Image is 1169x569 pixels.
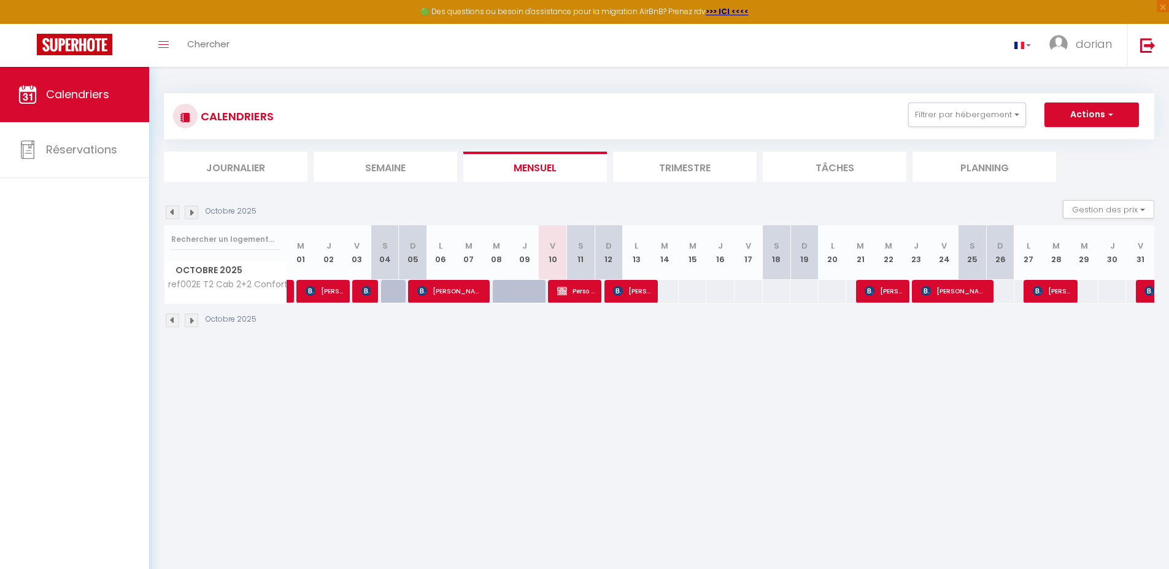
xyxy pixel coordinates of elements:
abbr: M [857,240,864,252]
th: 20 [819,225,847,280]
button: Actions [1044,103,1139,127]
abbr: M [297,240,304,252]
p: Octobre 2025 [206,206,257,217]
th: 08 [483,225,511,280]
th: 21 [846,225,874,280]
li: Semaine [314,152,457,182]
p: Octobre 2025 [206,314,257,325]
th: 22 [874,225,903,280]
li: Journalier [164,152,307,182]
abbr: J [522,240,527,252]
th: 16 [706,225,735,280]
img: logout [1140,37,1155,53]
abbr: L [635,240,638,252]
abbr: D [801,240,808,252]
abbr: S [970,240,975,252]
th: 10 [539,225,567,280]
span: [PERSON_NAME] [417,279,483,303]
th: 12 [595,225,623,280]
abbr: J [718,240,723,252]
abbr: M [689,240,696,252]
abbr: J [914,240,919,252]
abbr: V [1138,240,1143,252]
span: dorian [1076,36,1112,52]
li: Tâches [763,152,906,182]
th: 25 [959,225,987,280]
abbr: M [885,240,892,252]
abbr: L [1027,240,1030,252]
abbr: J [326,240,331,252]
button: Filtrer par hébergement [908,103,1026,127]
span: Chercher [187,37,230,50]
th: 23 [903,225,931,280]
abbr: D [410,240,416,252]
th: 09 [511,225,539,280]
h3: CALENDRIERS [198,103,274,130]
abbr: M [661,240,668,252]
img: ... [1049,35,1068,53]
abbr: S [382,240,388,252]
button: Gestion des prix [1063,200,1154,219]
abbr: V [354,240,360,252]
span: [PERSON_NAME] [613,279,650,303]
th: 03 [343,225,371,280]
span: Perso Perso [557,279,595,303]
abbr: V [550,240,555,252]
span: ref002E T2 Cab 2+2 Confort [166,280,288,289]
th: 11 [566,225,595,280]
th: 04 [371,225,399,280]
th: 14 [650,225,679,280]
abbr: L [439,240,442,252]
th: 18 [763,225,791,280]
abbr: D [606,240,612,252]
span: Réservations [46,142,117,157]
abbr: M [493,240,500,252]
th: 24 [930,225,959,280]
abbr: M [465,240,473,252]
li: Planning [912,152,1056,182]
abbr: S [578,240,584,252]
abbr: J [1110,240,1115,252]
th: 27 [1014,225,1043,280]
th: 15 [679,225,707,280]
th: 05 [399,225,427,280]
th: 31 [1126,225,1154,280]
abbr: S [774,240,779,252]
abbr: M [1081,240,1088,252]
span: Calendriers [46,87,109,102]
th: 29 [1070,225,1098,280]
input: Rechercher un logement... [171,228,280,250]
a: ... dorian [1040,24,1127,67]
abbr: L [831,240,835,252]
th: 02 [315,225,343,280]
abbr: V [941,240,947,252]
span: Octobre 2025 [164,261,287,279]
abbr: M [1052,240,1060,252]
a: >>> ICI <<<< [706,6,749,17]
th: 30 [1098,225,1127,280]
th: 26 [986,225,1014,280]
li: Trimestre [613,152,757,182]
span: [PERSON_NAME] [306,279,343,303]
span: [PERSON_NAME] [1033,279,1070,303]
th: 07 [455,225,483,280]
th: 13 [623,225,651,280]
img: Super Booking [37,34,112,55]
th: 28 [1043,225,1071,280]
abbr: D [997,240,1003,252]
span: Peyrefiche [PERSON_NAME] [361,279,371,303]
abbr: V [746,240,751,252]
th: 01 [287,225,315,280]
span: [PERSON_NAME] [921,279,987,303]
a: Chercher [178,24,239,67]
th: 17 [735,225,763,280]
th: 19 [790,225,819,280]
li: Mensuel [463,152,607,182]
th: 06 [426,225,455,280]
span: [PERSON_NAME] [865,279,902,303]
